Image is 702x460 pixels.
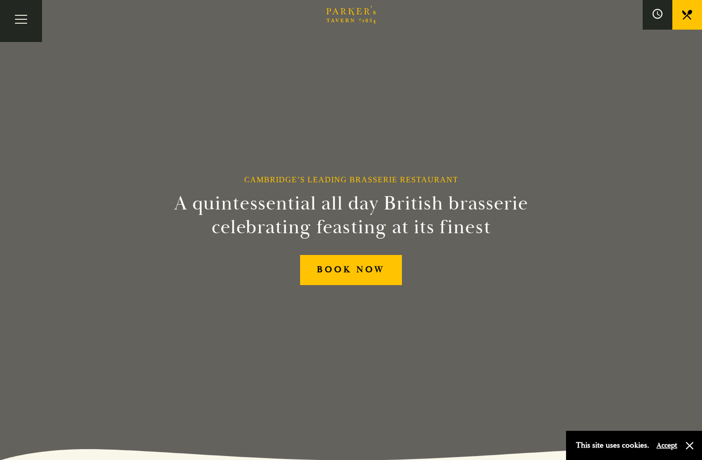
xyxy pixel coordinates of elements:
button: Accept [657,441,677,450]
h1: Cambridge’s Leading Brasserie Restaurant [244,175,458,184]
button: Close and accept [685,441,695,451]
p: This site uses cookies. [576,438,649,453]
h2: A quintessential all day British brasserie celebrating feasting at its finest [126,192,576,239]
a: BOOK NOW [300,255,402,285]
